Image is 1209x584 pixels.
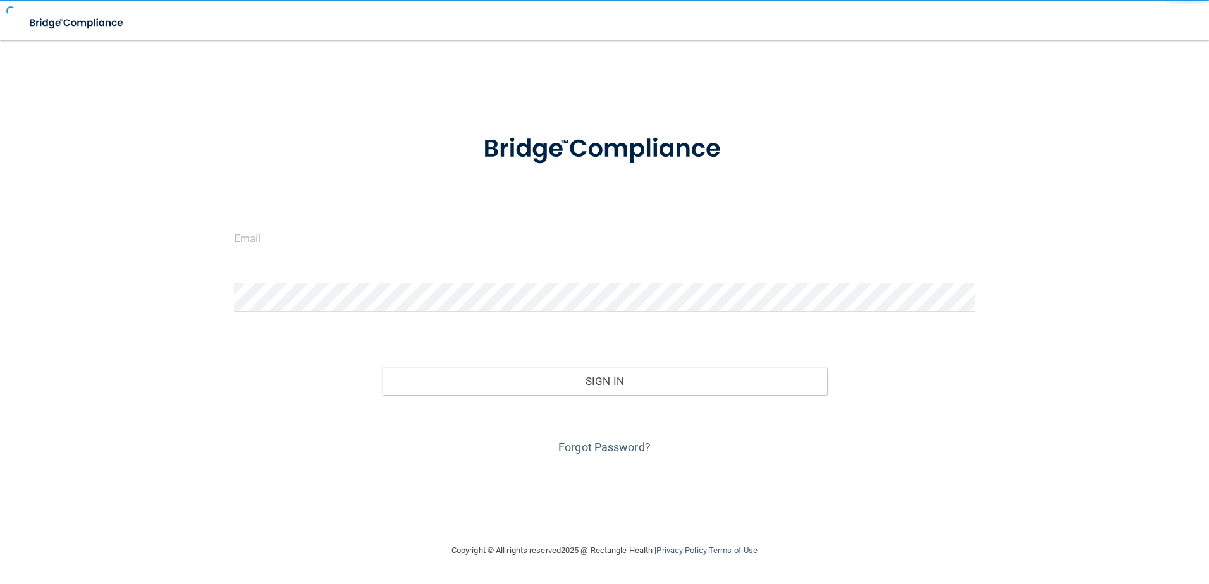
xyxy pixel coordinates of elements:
a: Privacy Policy [656,545,706,555]
a: Terms of Use [709,545,758,555]
img: bridge_compliance_login_screen.278c3ca4.svg [19,10,135,36]
input: Email [234,224,976,252]
div: Copyright © All rights reserved 2025 @ Rectangle Health | | [374,530,835,571]
button: Sign In [382,367,827,395]
img: bridge_compliance_login_screen.278c3ca4.svg [457,116,752,182]
a: Forgot Password? [558,441,651,454]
